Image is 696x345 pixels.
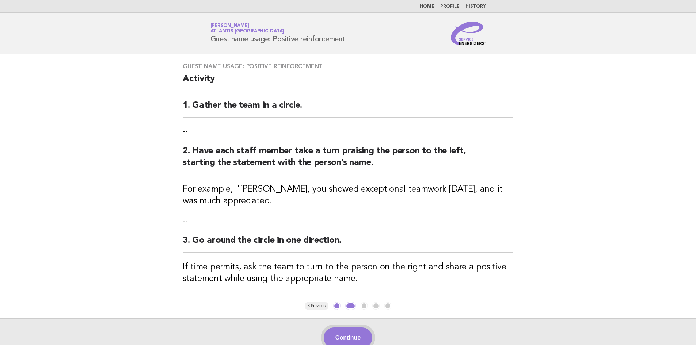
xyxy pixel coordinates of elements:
button: 1 [333,302,341,310]
h3: For example, "[PERSON_NAME], you showed exceptional teamwork [DATE], and it was much appreciated." [183,184,513,207]
h2: Activity [183,73,513,91]
a: History [465,4,486,9]
a: Profile [440,4,460,9]
span: Atlantis [GEOGRAPHIC_DATA] [210,29,284,34]
h2: 3. Go around the circle in one direction. [183,235,513,253]
h3: Guest name usage: Positive reinforcement [183,63,513,70]
a: [PERSON_NAME]Atlantis [GEOGRAPHIC_DATA] [210,23,284,34]
h1: Guest name usage: Positive reinforcement [210,24,345,43]
h3: If time permits, ask the team to turn to the person on the right and share a positive statement w... [183,261,513,285]
a: Home [420,4,434,9]
button: 2 [345,302,356,310]
p: -- [183,126,513,137]
h2: 1. Gather the team in a circle. [183,100,513,118]
img: Service Energizers [451,22,486,45]
h2: 2. Have each staff member take a turn praising the person to the left, starting the statement wit... [183,145,513,175]
button: < Previous [305,302,328,310]
p: -- [183,216,513,226]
